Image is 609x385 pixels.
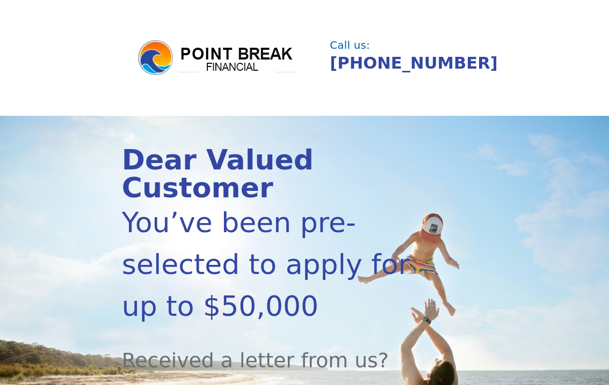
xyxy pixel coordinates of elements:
div: Received a letter from us? [122,327,432,376]
div: Dear Valued Customer [122,146,432,202]
div: You’ve been pre-selected to apply for up to $50,000 [122,202,432,327]
a: [PHONE_NUMBER] [330,54,497,72]
img: logo.png [136,39,298,77]
div: Call us: [330,40,482,51]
